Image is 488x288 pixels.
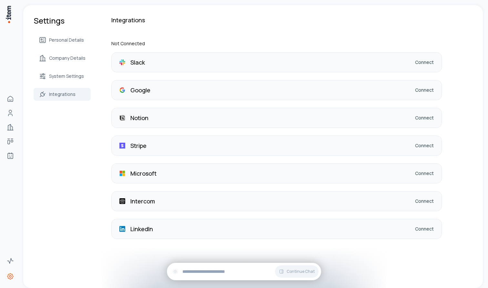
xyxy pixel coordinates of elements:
[415,87,434,93] a: Connect
[4,92,17,105] a: Home
[130,224,153,233] p: LinkedIn
[130,86,150,95] p: Google
[4,270,17,283] a: Settings
[34,70,91,83] a: System Settings
[275,265,319,278] button: Continue Chat
[415,226,434,232] a: Connect
[415,142,434,149] a: Connect
[49,91,76,98] span: Integrations
[119,226,125,232] img: LinkedIn logo
[49,37,84,43] span: Personal Details
[4,135,17,148] a: Deals
[130,169,157,178] p: Microsoft
[119,170,125,176] img: Microsoft logo
[111,15,442,25] h2: Integrations
[130,197,155,206] p: Intercom
[119,59,125,65] img: Slack logo
[119,115,125,121] img: Notion logo
[119,87,125,93] img: Google logo
[130,141,147,150] p: Stripe
[34,34,91,46] a: Personal Details
[130,58,145,67] p: Slack
[4,121,17,134] a: Companies
[119,143,125,149] img: Stripe logo
[130,113,148,122] p: Notion
[49,73,84,79] span: System Settings
[415,198,434,204] a: Connect
[34,15,91,26] h1: Settings
[4,107,17,119] a: People
[34,52,91,65] a: Company Details
[49,55,86,61] span: Company Details
[287,269,315,274] span: Continue Chat
[415,115,434,121] a: Connect
[415,170,434,177] a: Connect
[5,5,12,24] img: Item Brain Logo
[111,40,442,47] p: Not Connected
[4,254,17,267] a: Activity
[4,149,17,162] a: Agents
[119,198,125,204] img: Intercom logo
[415,59,434,66] a: Connect
[34,88,91,101] a: Integrations
[167,263,321,280] div: Continue Chat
